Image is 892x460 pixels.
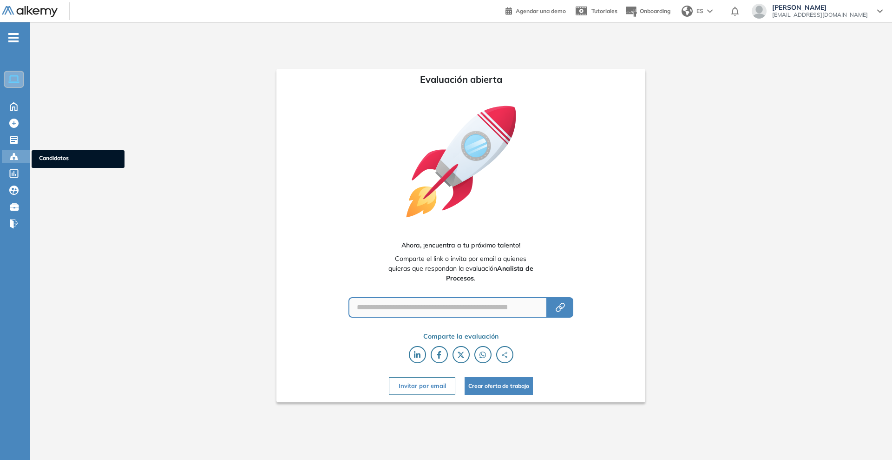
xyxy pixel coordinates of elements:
[39,154,117,164] span: Candidatos
[388,254,534,283] span: Comparte el link o invita por email a quienes quieras que respondan la evaluación .
[423,332,498,341] span: Comparte la evaluación
[505,5,566,16] a: Agendar una demo
[465,377,533,394] button: Crear oferta de trabajo
[772,11,868,19] span: [EMAIL_ADDRESS][DOMAIN_NAME]
[640,7,670,14] span: Onboarding
[516,7,566,14] span: Agendar una demo
[401,240,520,250] span: Ahora, ¡encuentra a tu próximo talento!
[846,415,892,460] iframe: Chat Widget
[2,6,58,18] img: Logo
[8,37,19,39] i: -
[772,4,868,11] span: [PERSON_NAME]
[696,7,703,15] span: ES
[591,7,617,14] span: Tutoriales
[707,9,713,13] img: arrow
[682,6,693,17] img: world
[846,415,892,460] div: Widget de chat
[420,73,502,87] span: Evaluación abierta
[625,1,670,21] button: Onboarding
[389,377,455,394] button: Invitar por email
